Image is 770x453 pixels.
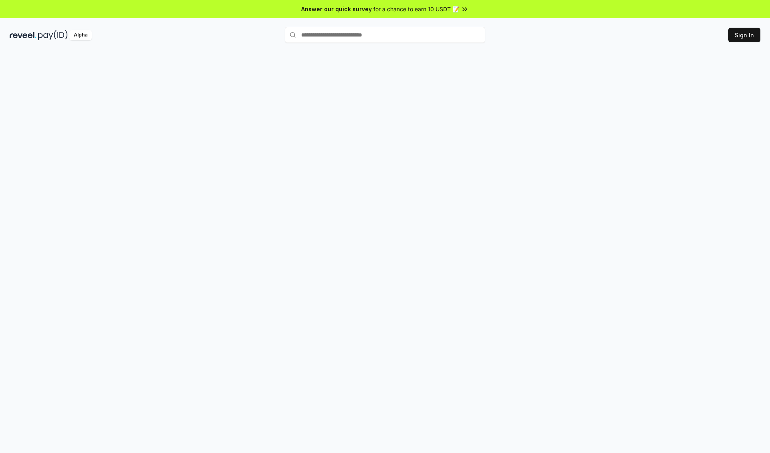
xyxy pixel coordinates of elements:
span: Answer our quick survey [301,5,372,13]
div: Alpha [69,30,92,40]
img: reveel_dark [10,30,36,40]
button: Sign In [728,28,760,42]
span: for a chance to earn 10 USDT 📝 [373,5,459,13]
img: pay_id [38,30,68,40]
